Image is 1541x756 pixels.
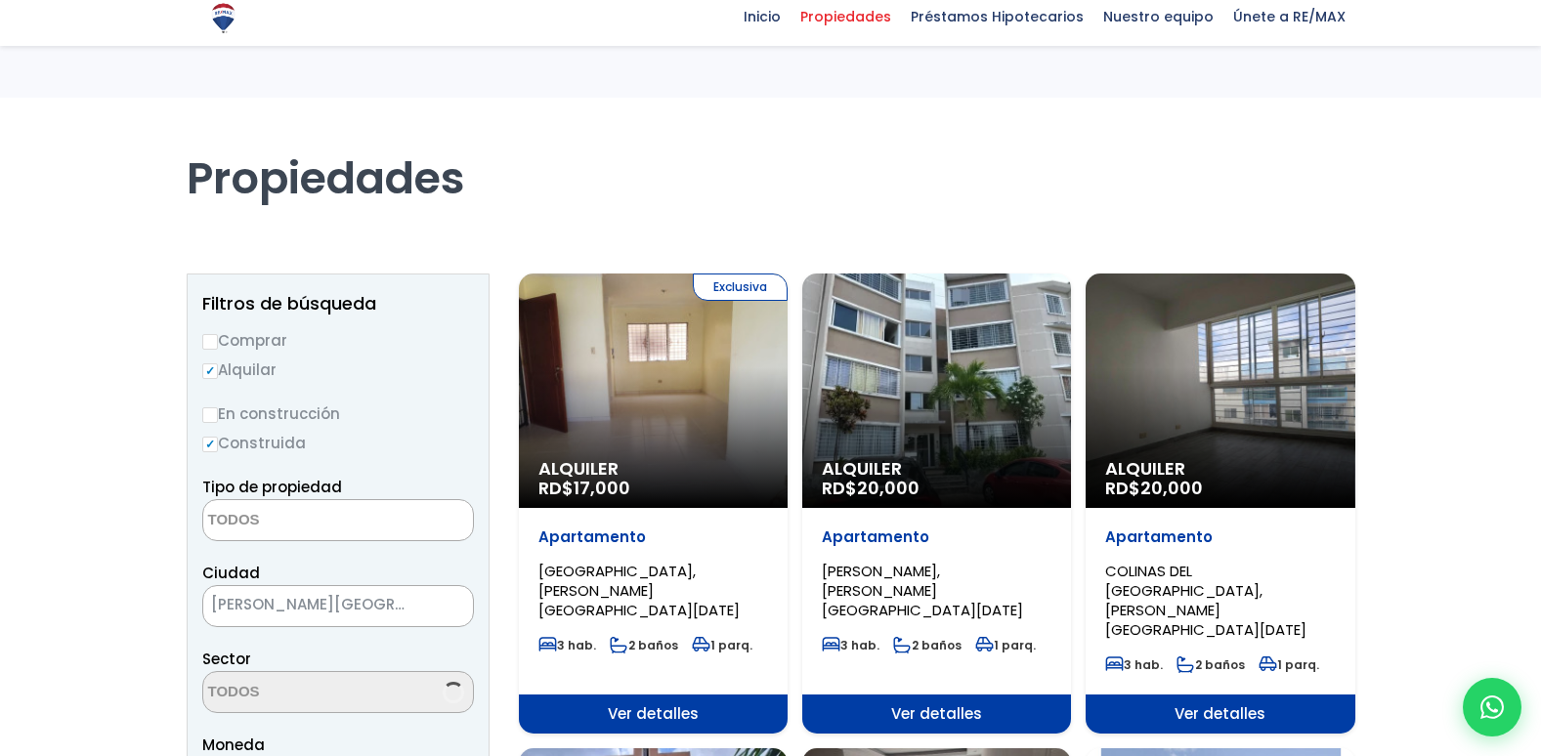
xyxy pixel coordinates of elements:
span: 3 hab. [822,637,879,653]
input: Comprar [202,334,218,350]
span: × [444,598,453,615]
input: Construida [202,437,218,452]
span: 2 baños [610,637,678,653]
span: Nuestro equipo [1093,2,1223,31]
span: Sector [202,649,251,669]
span: [GEOGRAPHIC_DATA], [PERSON_NAME][GEOGRAPHIC_DATA][DATE] [538,561,740,620]
p: Apartamento [538,527,768,547]
a: Exclusiva Alquiler RD$17,000 Apartamento [GEOGRAPHIC_DATA], [PERSON_NAME][GEOGRAPHIC_DATA][DATE] ... [519,273,788,734]
span: Ver detalles [1086,694,1354,734]
span: Únete a RE/MAX [1223,2,1355,31]
span: Exclusiva [693,273,788,301]
a: Alquiler RD$20,000 Apartamento COLINAS DEL [GEOGRAPHIC_DATA], [PERSON_NAME][GEOGRAPHIC_DATA][DATE... [1086,273,1354,734]
textarea: Search [203,500,393,542]
span: 20,000 [857,476,920,500]
img: Logo de REMAX [206,1,240,35]
span: 1 parq. [975,637,1036,653]
span: 1 parq. [1259,656,1319,673]
span: Alquiler [822,459,1051,479]
label: Alquilar [202,357,474,382]
button: Remove all items [424,591,453,622]
span: Inicio [734,2,791,31]
span: Tipo de propiedad [202,477,342,497]
span: 3 hab. [538,637,596,653]
span: 1 parq. [692,637,752,653]
span: Alquiler [1105,459,1335,479]
span: 17,000 [574,476,630,500]
label: En construcción [202,401,474,426]
span: SANTO DOMINGO NORTE [203,591,424,618]
input: Alquilar [202,363,218,379]
span: 3 hab. [1105,656,1163,673]
p: Apartamento [1105,527,1335,547]
span: SANTO DOMINGO NORTE [202,585,474,627]
h1: Propiedades [187,98,1355,205]
span: Propiedades [791,2,901,31]
span: Ver detalles [519,694,788,734]
span: Alquiler [538,459,768,479]
span: [PERSON_NAME], [PERSON_NAME][GEOGRAPHIC_DATA][DATE] [822,561,1023,620]
h2: Filtros de búsqueda [202,294,474,314]
label: Construida [202,431,474,455]
span: RD$ [538,476,630,500]
a: Alquiler RD$20,000 Apartamento [PERSON_NAME], [PERSON_NAME][GEOGRAPHIC_DATA][DATE] 3 hab. 2 baños... [802,273,1071,734]
span: Ciudad [202,563,260,583]
input: En construcción [202,407,218,423]
span: Préstamos Hipotecarios [901,2,1093,31]
span: RD$ [1105,476,1203,500]
label: Comprar [202,328,474,353]
span: 20,000 [1140,476,1203,500]
span: COLINAS DEL [GEOGRAPHIC_DATA], [PERSON_NAME][GEOGRAPHIC_DATA][DATE] [1105,561,1306,640]
span: 2 baños [893,637,962,653]
span: Ver detalles [802,694,1071,734]
span: RD$ [822,476,920,500]
textarea: Search [203,672,393,714]
span: 2 baños [1177,656,1245,673]
p: Apartamento [822,527,1051,547]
